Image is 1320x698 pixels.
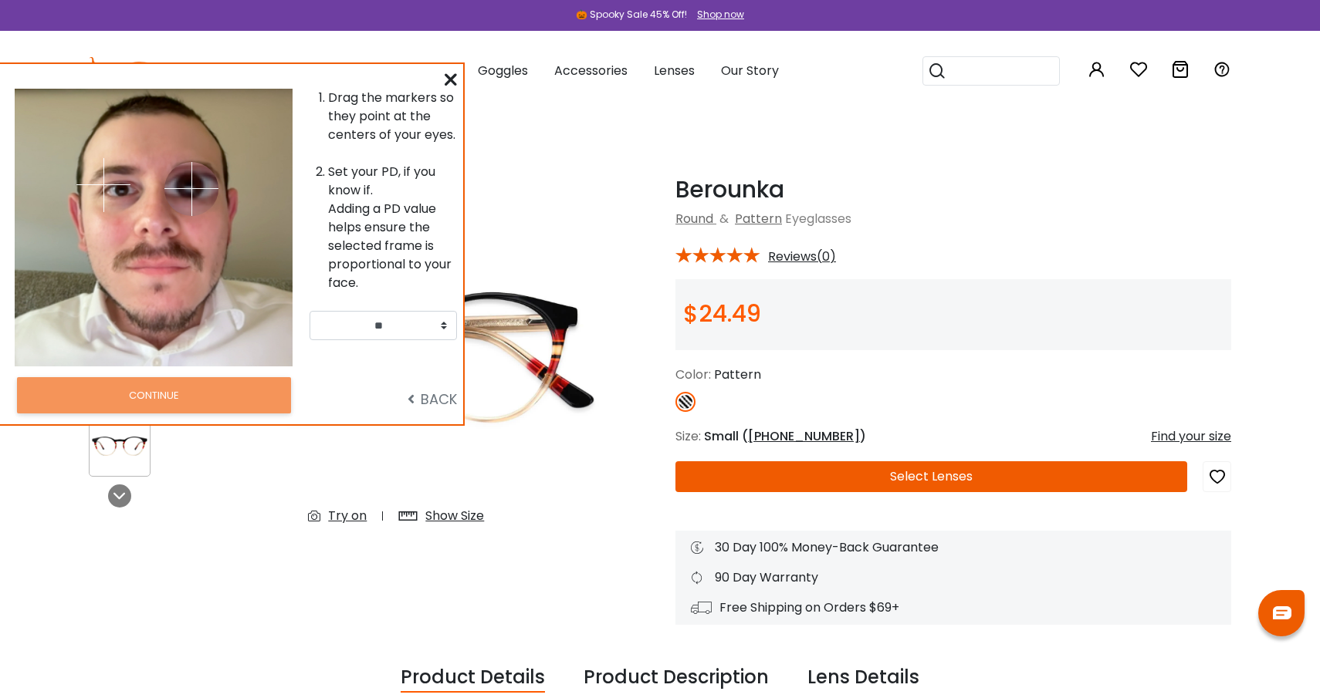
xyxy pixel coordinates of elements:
span: Sunglasses [303,62,370,79]
span: Pattern [714,366,761,383]
div: Lens Details [807,663,919,693]
a: Round [675,210,713,228]
a: Shop now [689,8,744,21]
span: Lenses [654,62,695,79]
span: Our Story [721,62,779,79]
span: Featured [396,62,452,79]
div: Show Size [425,507,484,525]
span: BACK [408,389,457,409]
div: Try on [328,507,367,525]
div: Find your size [1151,427,1231,446]
div: Shop now [697,8,744,22]
h1: Berounka [675,176,1231,204]
span: Color: [675,366,711,383]
img: Berounka Pattern Acetate Eyeglasses , UniversalBridgeFit Frames from ABBE Glasses [90,431,150,461]
span: $24.49 [683,297,761,330]
img: chat [1273,606,1291,619]
a: Pattern [735,210,782,228]
div: 🎃 Spooky Sale 45% Off! [576,8,687,22]
span: Size: [675,427,701,445]
button: CONTINUE [17,377,291,413]
img: cross-hair.png [76,158,130,212]
span: Eyeglasses [211,62,277,79]
span: Accessories [554,62,628,79]
button: Select Lenses [675,461,1187,492]
div: Product Details [401,663,545,693]
span: Small ( ) [704,427,866,445]
div: 90 Day Warranty [691,568,1216,587]
img: abbeglasses.com [89,57,180,85]
span: Eyeglasses [785,210,851,228]
span: & [716,210,732,228]
div: Free Shipping on Orders $69+ [691,599,1216,617]
span: Reviews(0) [768,250,836,264]
span: Goggles [478,62,528,79]
li: Set your PD, if you know if. Adding a PD value helps ensure the selected frame is proportional to... [328,163,457,292]
div: 30 Day 100% Money-Back Guarantee [691,538,1216,557]
img: cross-hair.png [164,162,218,216]
span: [PHONE_NUMBER] [748,427,860,445]
div: Product Description [584,663,769,693]
li: Drag the markers so they point at the centers of your eyes. [328,89,457,144]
